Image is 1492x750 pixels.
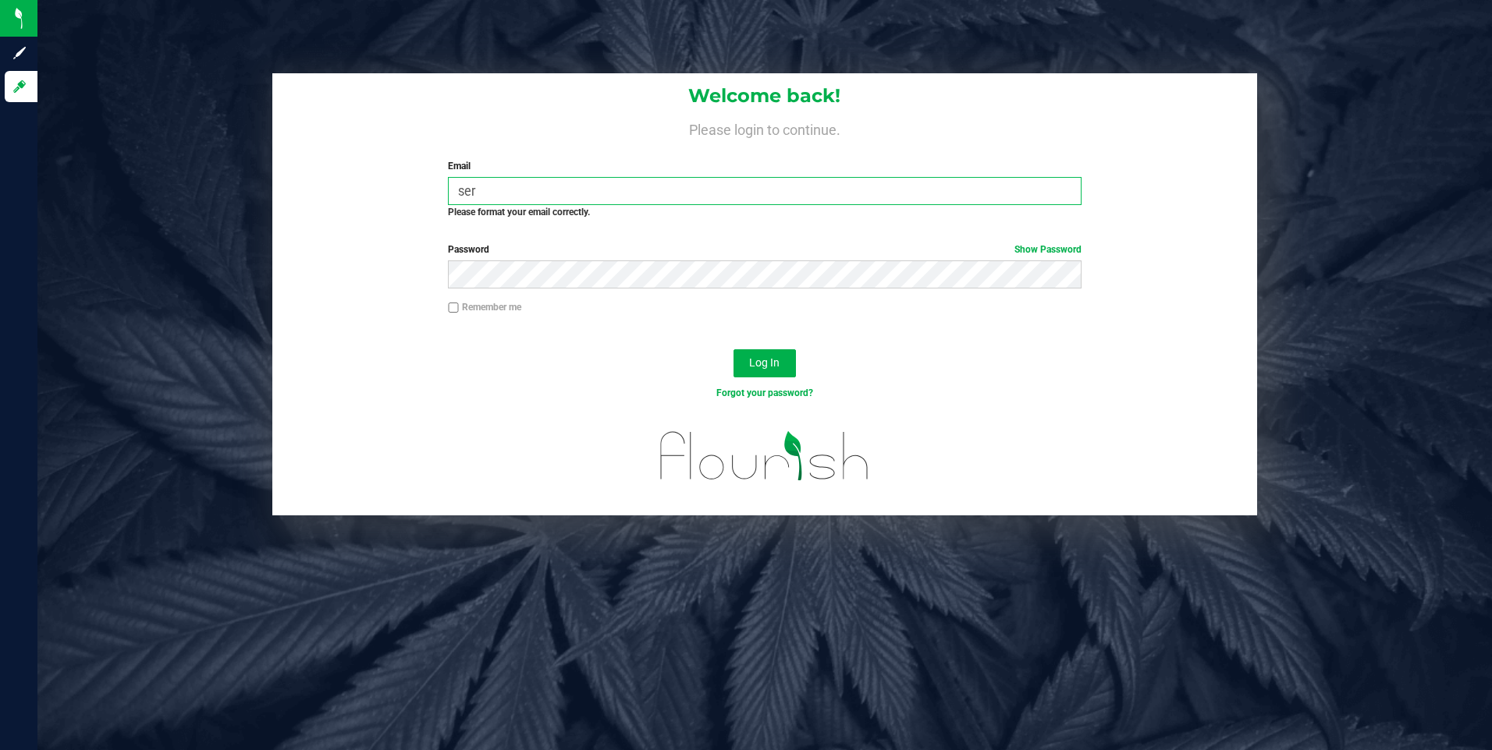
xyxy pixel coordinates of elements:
[448,300,521,314] label: Remember me
[448,244,489,255] span: Password
[272,86,1258,106] h1: Welcome back!
[641,416,888,496] img: flourish_logo.svg
[749,356,780,369] span: Log In
[448,302,459,313] input: Remember me
[448,159,1082,173] label: Email
[448,207,590,218] strong: Please format your email correctly.
[734,349,796,377] button: Log In
[12,79,27,94] inline-svg: Log in
[1014,244,1082,255] a: Show Password
[716,387,813,398] a: Forgot your password?
[272,119,1258,137] h4: Please login to continue.
[12,45,27,61] inline-svg: Sign up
